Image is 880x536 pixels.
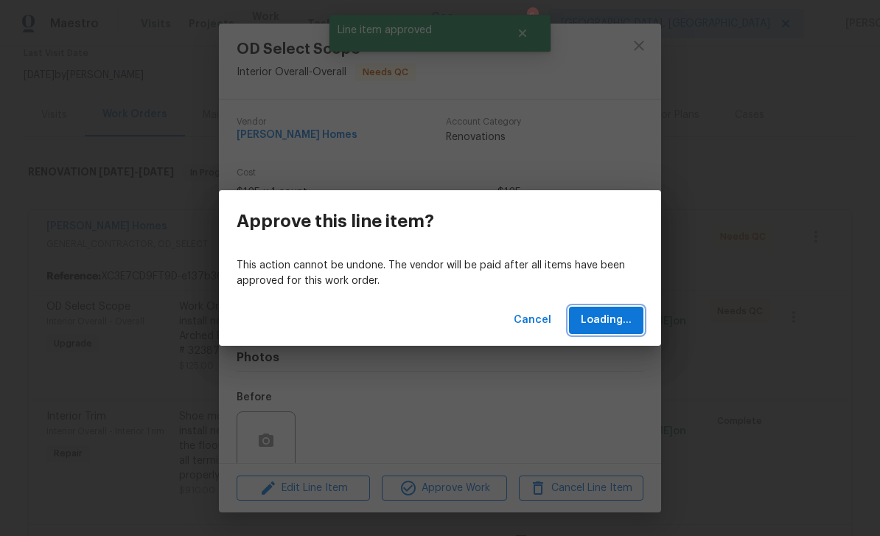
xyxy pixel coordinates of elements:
[237,258,643,289] p: This action cannot be undone. The vendor will be paid after all items have been approved for this...
[569,307,643,334] button: Loading...
[508,307,557,334] button: Cancel
[237,211,434,232] h3: Approve this line item?
[581,311,632,330] span: Loading...
[514,311,551,330] span: Cancel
